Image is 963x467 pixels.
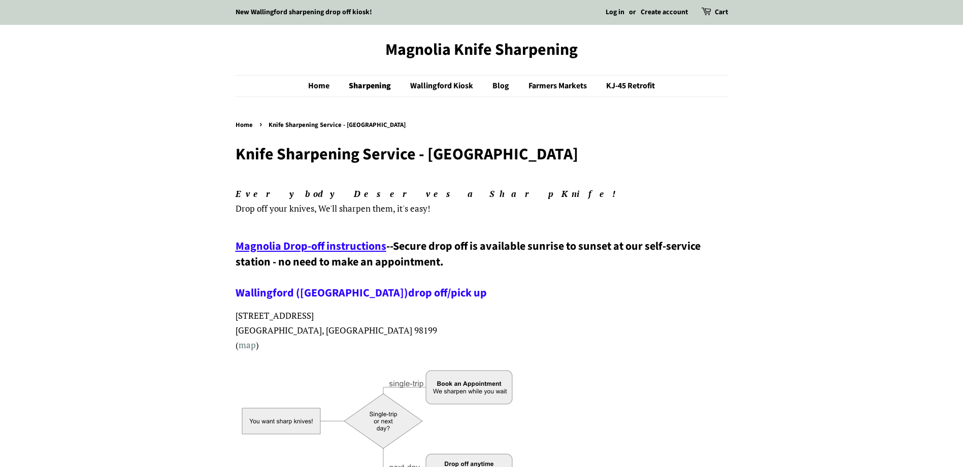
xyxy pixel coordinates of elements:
span: Secure drop off is available sunrise to sunset at our self-service station - no need to make an a... [236,238,701,301]
span: [STREET_ADDRESS] [GEOGRAPHIC_DATA], [GEOGRAPHIC_DATA] 98199 ( ) [236,310,437,351]
p: , We'll sharpen them, it's easy! [236,187,728,216]
a: Wallingford Kiosk [403,76,483,96]
a: Create account [641,7,688,17]
span: › [259,118,264,130]
span: Knife Sharpening Service - [GEOGRAPHIC_DATA] [269,120,408,129]
a: New Wallingford sharpening drop off kiosk! [236,7,372,17]
span: -- [386,238,393,254]
span: Drop off your knives [236,203,314,214]
a: Cart [715,7,728,19]
h1: Knife Sharpening Service - [GEOGRAPHIC_DATA] [236,145,728,164]
a: Farmers Markets [521,76,597,96]
a: Magnolia Knife Sharpening [236,40,728,59]
em: Everybody Deserves a Sharp Knife! [236,188,624,199]
nav: breadcrumbs [236,120,728,131]
a: Home [236,120,255,129]
li: or [629,7,636,19]
a: Home [308,76,340,96]
a: drop off/pick up [408,285,487,301]
a: Magnolia Drop-off instructions [236,238,386,254]
a: Log in [606,7,624,17]
a: KJ-45 Retrofit [599,76,655,96]
a: Blog [485,76,519,96]
a: Wallingford ([GEOGRAPHIC_DATA]) [236,285,408,301]
a: Sharpening [341,76,401,96]
a: map [239,339,256,351]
